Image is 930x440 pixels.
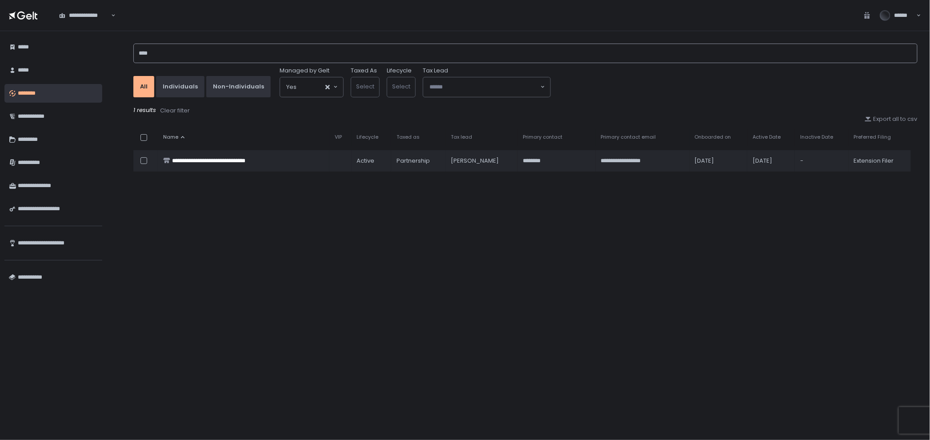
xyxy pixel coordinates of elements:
[753,134,781,140] span: Active Date
[387,67,412,75] label: Lifecycle
[753,157,790,165] div: [DATE]
[286,83,297,92] span: Yes
[160,107,190,115] div: Clear filter
[133,106,918,115] div: 1 results
[429,83,540,92] input: Search for option
[451,134,472,140] span: Tax lead
[335,134,342,140] span: VIP
[392,82,410,91] span: Select
[854,157,906,165] div: Extension Filer
[356,82,374,91] span: Select
[280,67,329,75] span: Managed by Gelt
[53,6,116,24] div: Search for option
[357,134,379,140] span: Lifecycle
[865,115,918,123] button: Export all to csv
[351,67,377,75] label: Taxed As
[156,76,204,97] button: Individuals
[206,76,271,97] button: Non-Individuals
[397,134,420,140] span: Taxed as
[357,157,375,165] span: active
[695,157,742,165] div: [DATE]
[800,134,833,140] span: Inactive Date
[325,85,330,89] button: Clear Selected
[213,83,264,91] div: Non-Individuals
[523,134,562,140] span: Primary contact
[297,83,325,92] input: Search for option
[163,134,178,140] span: Name
[854,134,891,140] span: Preferred Filing
[160,106,190,115] button: Clear filter
[163,83,198,91] div: Individuals
[601,134,656,140] span: Primary contact email
[423,77,550,97] div: Search for option
[695,134,731,140] span: Onboarded on
[423,67,448,75] span: Tax Lead
[800,157,843,165] div: -
[451,157,512,165] div: [PERSON_NAME]
[397,157,440,165] div: Partnership
[140,83,148,91] div: All
[280,77,343,97] div: Search for option
[133,76,154,97] button: All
